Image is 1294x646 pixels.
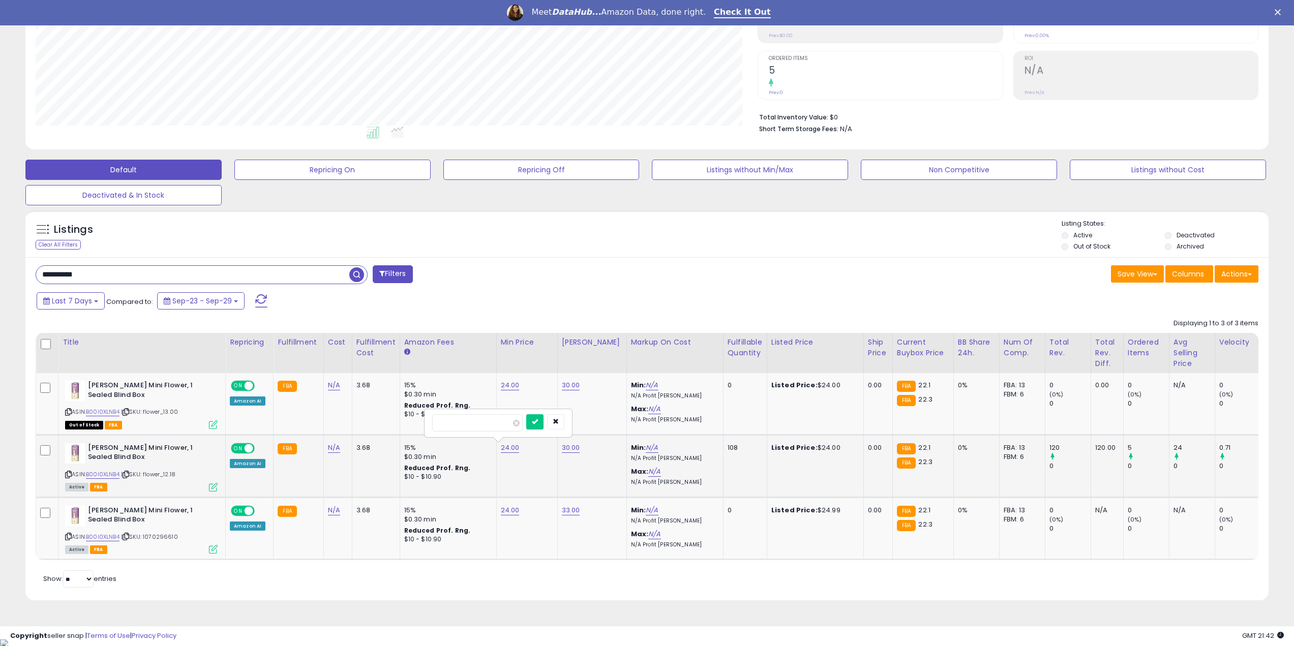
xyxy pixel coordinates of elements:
span: All listings currently available for purchase on Amazon [65,483,88,491]
span: OFF [253,444,269,452]
div: 0 [1219,399,1260,408]
label: Active [1073,231,1092,239]
span: FBA [90,545,107,554]
div: FBM: 6 [1004,452,1037,462]
div: Total Rev. Diff. [1095,337,1119,369]
a: B00I0XLNB4 [86,408,119,416]
div: 0 [1128,381,1169,390]
div: 0 [728,506,759,515]
span: 22.3 [918,519,932,529]
small: FBA [897,457,916,469]
small: Prev: 0 [769,89,783,96]
div: 0 [1219,524,1260,533]
div: Cost [328,337,348,348]
p: N/A Profit [PERSON_NAME] [631,392,715,399]
span: 2025-10-7 21:42 GMT [1242,631,1284,640]
div: 0 [1128,462,1169,471]
small: FBA [897,443,916,454]
small: Prev: $0.00 [769,33,793,39]
span: All listings currently available for purchase on Amazon [65,545,88,554]
span: ON [232,506,245,515]
span: 22.1 [918,380,930,390]
div: BB Share 24h. [958,337,995,358]
div: 0 [1219,381,1260,390]
span: FBA [90,483,107,491]
small: (0%) [1219,515,1233,524]
small: Amazon Fees. [404,348,410,357]
div: Displaying 1 to 3 of 3 items [1173,319,1258,328]
span: | SKU: flower_12.18 [121,470,175,478]
div: Repricing [230,337,269,348]
span: N/A [840,124,852,134]
div: 15% [404,381,489,390]
div: 0 [1049,381,1091,390]
small: FBA [278,443,296,454]
i: DataHub... [552,7,601,17]
div: 0 [1173,462,1215,471]
b: Max: [631,467,649,476]
small: (0%) [1219,390,1233,398]
div: Fulfillable Quantity [728,337,763,358]
button: Non Competitive [861,160,1057,180]
div: $0.30 min [404,452,489,462]
button: Deactivated & In Stock [25,185,222,205]
div: Avg Selling Price [1173,337,1211,369]
div: Title [63,337,221,348]
div: FBM: 6 [1004,390,1037,399]
span: ON [232,382,245,390]
div: $0.30 min [404,515,489,524]
span: 22.3 [918,457,932,467]
span: Show: entries [43,574,116,583]
div: Listed Price [771,337,859,348]
th: The percentage added to the cost of goods (COGS) that forms the calculator for Min & Max prices. [626,333,723,373]
b: Listed Price: [771,380,818,390]
div: 108 [728,443,759,452]
h2: N/A [1025,65,1258,78]
small: (0%) [1049,390,1064,398]
div: Total Rev. [1049,337,1087,358]
b: Reduced Prof. Rng. [404,464,471,472]
div: 15% [404,443,489,452]
b: Min: [631,380,646,390]
p: N/A Profit [PERSON_NAME] [631,416,715,423]
small: Prev: N/A [1025,89,1044,96]
div: ASIN: [65,506,218,553]
div: Current Buybox Price [897,337,949,358]
div: $24.00 [771,443,856,452]
small: FBA [897,506,916,517]
div: $10 - $10.90 [404,410,489,419]
div: 0 [1128,399,1169,408]
b: [PERSON_NAME] Mini Flower, 1 Sealed Blind Box [88,443,212,465]
div: 3.68 [356,443,392,452]
div: FBM: 6 [1004,515,1037,524]
div: 0.00 [868,506,885,515]
span: | SKU: flower_13.00 [121,408,178,416]
span: OFF [253,382,269,390]
li: $0 [759,110,1251,122]
span: Last 7 Days [52,296,92,306]
b: Listed Price: [771,505,818,515]
div: Clear All Filters [36,240,81,250]
div: FBA: 13 [1004,506,1037,515]
div: $10 - $10.90 [404,535,489,544]
a: 30.00 [562,443,580,453]
a: N/A [328,443,340,453]
small: FBA [897,381,916,392]
div: 0% [958,381,991,390]
div: 0.71 [1219,443,1260,452]
a: 24.00 [501,380,520,390]
a: Terms of Use [87,631,130,640]
div: N/A [1095,506,1116,515]
p: N/A Profit [PERSON_NAME] [631,479,715,486]
b: Reduced Prof. Rng. [404,401,471,410]
span: Compared to: [106,297,153,306]
div: N/A [1173,381,1207,390]
div: FBA: 13 [1004,443,1037,452]
div: 24 [1173,443,1215,452]
h2: 5 [769,65,1002,78]
div: Fulfillment [278,337,319,348]
a: Privacy Policy [132,631,176,640]
button: Repricing On [234,160,431,180]
img: 31l5e8MyO0L._SL40_.jpg [65,443,85,464]
a: N/A [648,404,660,414]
